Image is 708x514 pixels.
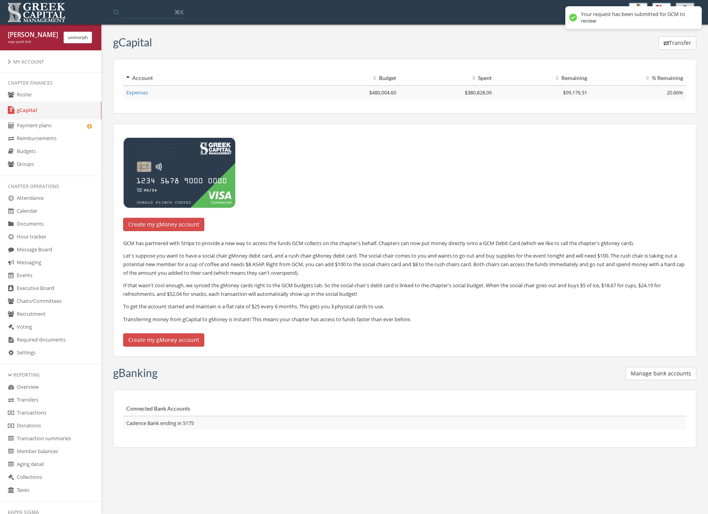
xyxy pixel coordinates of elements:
div: Remaining [498,74,587,82]
div: My Account [8,59,94,65]
span: $380,828.09 [465,89,492,96]
p: To get the account started and maintain is a flat rate of $25 every 6 months. This gets you 3 phy... [123,302,686,311]
td: Cadence Bank ending in 5175 [123,416,686,430]
div: Reporting [8,372,94,378]
button: Transfer [658,36,696,50]
h3: gCapital [113,36,152,48]
span: $480,004.60 [369,89,396,96]
span: $99,176.51 [563,89,587,96]
h3: gBanking [113,367,158,379]
div: % Remaining [593,74,683,82]
div: Your request has been submitted for GCM to review [581,11,694,24]
p: If that wasn't cool enough, we synced the gMoney cards right to the GCM budgets tab. So the socia... [123,281,686,298]
button: Create my gMoney account [123,333,204,347]
button: Create my gMoney account [123,218,204,231]
p: Let's suppose you want to have a social chair gMoney debit card, and a rush chair gMoney debit ca... [123,251,686,277]
p: Transferring money from gCapital to gMoney is instant! This means your chapter has access to fund... [123,315,686,324]
div: Budget [306,74,396,82]
div: Account [126,74,300,82]
button: Manage bank accounts [626,367,696,380]
span: ⌘K [174,8,184,16]
a: Expenses [126,89,148,96]
span: 20.66% [667,89,683,96]
div: [PERSON_NAME] [PERSON_NAME] [8,30,58,39]
p: GCM has partnered with Stripe to provide a new way to access the funds GCM collects on the chapte... [123,239,686,247]
div: Spent [402,74,492,82]
div: copy quick link [8,39,58,44]
th: Connected Bank Accounts [123,402,686,416]
button: unmorph [64,32,92,43]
